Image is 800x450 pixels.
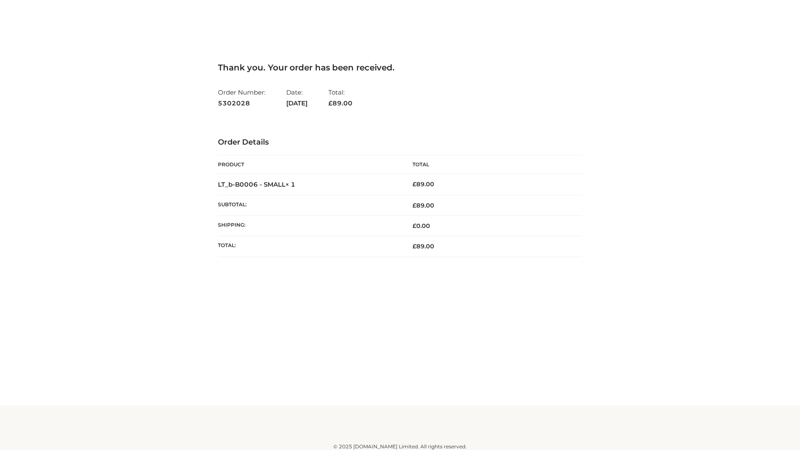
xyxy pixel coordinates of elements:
[412,180,434,188] bdi: 89.00
[286,85,307,110] li: Date:
[400,155,582,174] th: Total
[412,202,416,209] span: £
[218,236,400,257] th: Total:
[328,99,332,107] span: £
[328,85,352,110] li: Total:
[218,98,265,109] strong: 5302028
[412,222,416,230] span: £
[285,180,295,188] strong: × 1
[412,202,434,209] span: 89.00
[218,155,400,174] th: Product
[286,98,307,109] strong: [DATE]
[218,138,582,147] h3: Order Details
[412,222,430,230] bdi: 0.00
[218,216,400,236] th: Shipping:
[412,242,434,250] span: 89.00
[218,195,400,215] th: Subtotal:
[218,85,265,110] li: Order Number:
[218,62,582,72] h3: Thank you. Your order has been received.
[412,242,416,250] span: £
[412,180,416,188] span: £
[218,180,295,188] strong: LT_b-B0006 - SMALL
[328,99,352,107] span: 89.00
